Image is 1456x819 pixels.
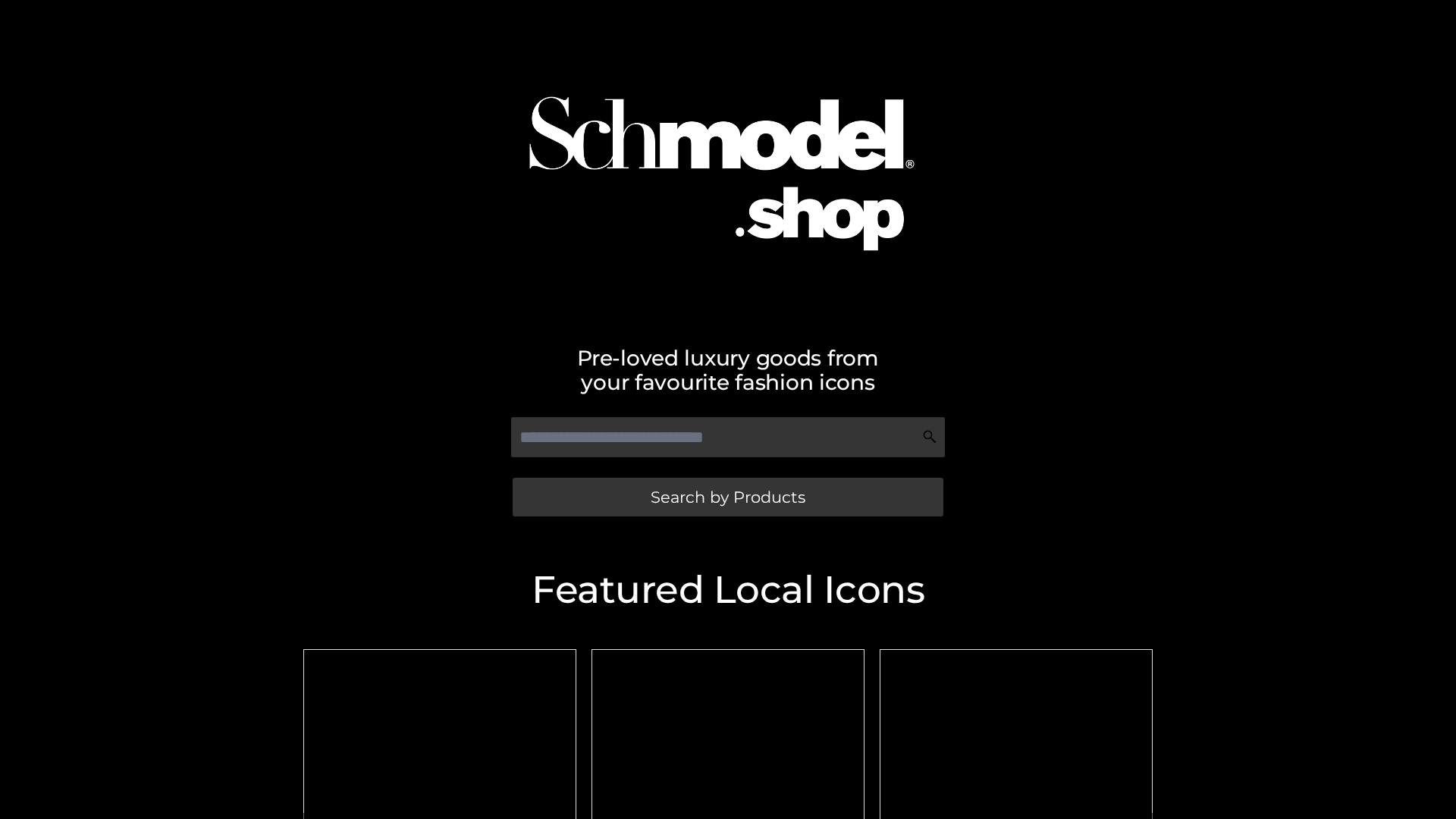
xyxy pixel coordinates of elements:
img: Search Icon [922,429,937,444]
h2: Featured Local Icons​ [296,571,1160,609]
span: Search by Products [651,489,805,505]
a: Search by Products [513,478,943,516]
h2: Pre-loved luxury goods from your favourite fashion icons [296,346,1160,394]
